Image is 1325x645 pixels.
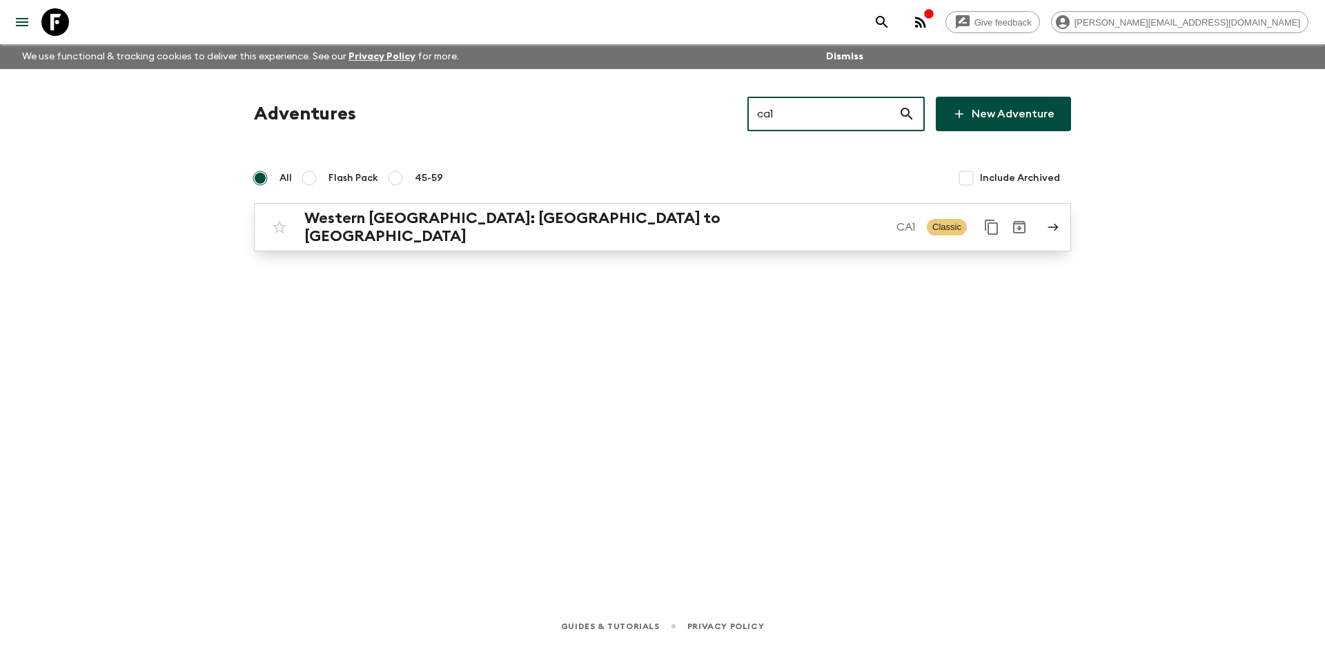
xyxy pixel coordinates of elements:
h2: Western [GEOGRAPHIC_DATA]: [GEOGRAPHIC_DATA] to [GEOGRAPHIC_DATA] [304,209,885,245]
button: search adventures [868,8,896,36]
span: 45-59 [415,171,443,185]
a: Give feedback [945,11,1040,33]
div: [PERSON_NAME][EMAIL_ADDRESS][DOMAIN_NAME] [1051,11,1308,33]
span: Include Archived [980,171,1060,185]
span: All [279,171,292,185]
span: Flash Pack [328,171,378,185]
button: Duplicate for 45-59 [978,213,1005,241]
button: Archive [1005,213,1033,241]
span: Give feedback [967,17,1039,28]
a: New Adventure [936,97,1071,131]
a: Privacy Policy [349,52,415,61]
h1: Adventures [254,100,356,128]
input: e.g. AR1, Argentina [747,95,899,133]
a: Privacy Policy [687,619,764,634]
a: Western [GEOGRAPHIC_DATA]: [GEOGRAPHIC_DATA] to [GEOGRAPHIC_DATA]CA1ClassicDuplicate for 45-59Arc... [254,203,1071,251]
a: Guides & Tutorials [561,619,660,634]
button: menu [8,8,36,36]
p: CA1 [896,219,916,235]
span: Classic [927,219,967,235]
p: We use functional & tracking cookies to deliver this experience. See our for more. [17,44,464,69]
span: [PERSON_NAME][EMAIL_ADDRESS][DOMAIN_NAME] [1067,17,1308,28]
button: Dismiss [823,47,867,66]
